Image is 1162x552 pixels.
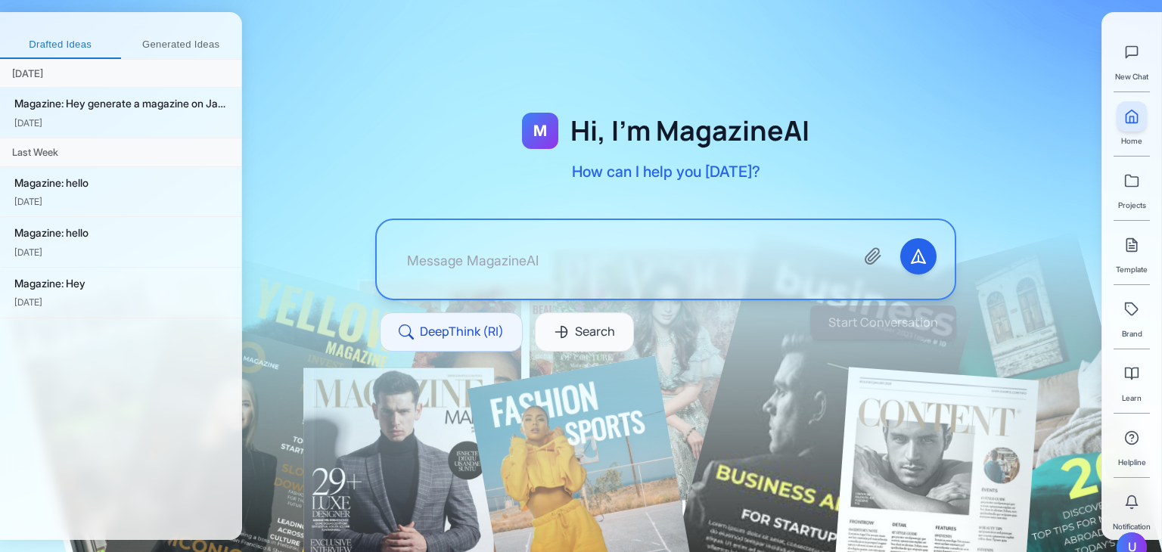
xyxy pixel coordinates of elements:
[1118,199,1146,211] span: Projects
[810,305,956,340] button: Start Conversation
[14,225,229,241] div: Magazine: hello
[572,161,760,182] p: How can I help you [DATE]?
[1115,70,1148,82] span: New Chat
[14,95,229,112] div: Magazine: Hey generate a magazine on Jav...
[1122,327,1142,340] span: Brand
[533,120,547,141] span: M
[1113,520,1151,532] span: Notification
[1116,263,1148,275] span: Template
[14,295,229,309] div: [DATE]
[121,32,242,59] button: Generated Ideas
[1121,135,1142,147] span: Home
[1122,392,1142,404] span: Learn
[570,116,809,146] h1: Hi, I'm MagazineAI
[855,238,891,274] button: Attach files
[14,116,229,130] div: [DATE]
[14,175,229,191] div: Magazine: hello
[900,238,937,274] button: Send message
[14,194,229,209] div: [DATE]
[14,275,229,292] div: Magazine: Hey
[1118,456,1146,468] span: Helpline
[14,245,229,259] div: [DATE]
